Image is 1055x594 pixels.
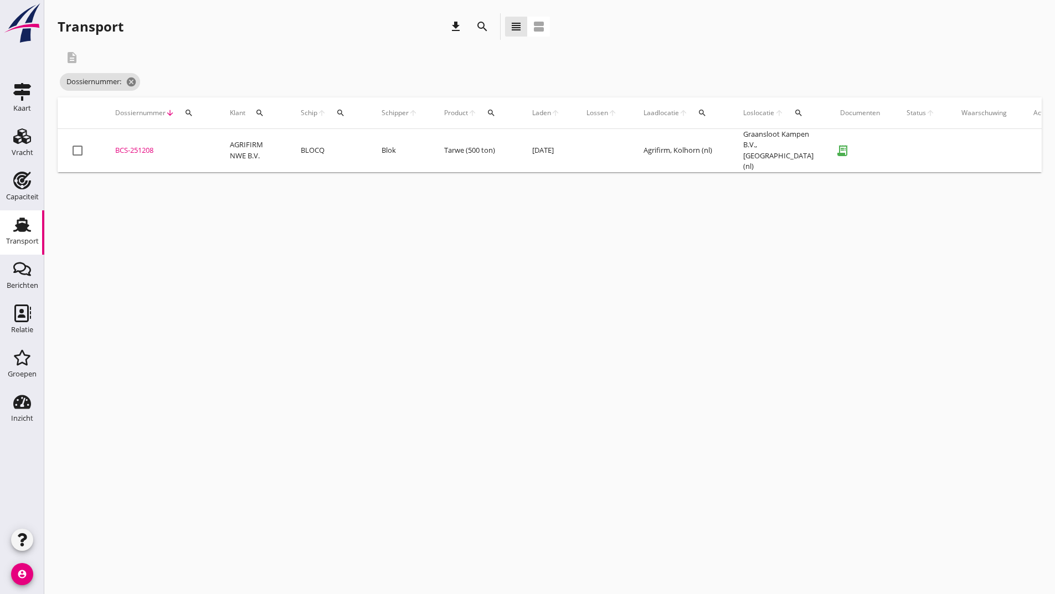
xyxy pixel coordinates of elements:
[831,140,853,162] i: receipt_long
[840,108,880,118] div: Documenten
[7,282,38,289] div: Berichten
[58,18,123,35] div: Transport
[287,129,368,172] td: BLOCQ
[368,129,431,172] td: Blok
[630,129,730,172] td: Agrifirm, Kolhorn (nl)
[126,76,137,87] i: cancel
[449,20,462,33] i: download
[409,109,418,117] i: arrow_upward
[60,73,140,91] span: Dossiernummer:
[6,193,39,200] div: Capaciteit
[115,108,166,118] span: Dossiernummer
[476,20,489,33] i: search
[11,326,33,333] div: Relatie
[301,108,317,118] span: Schip
[255,109,264,117] i: search
[586,108,608,118] span: Lossen
[519,129,573,172] td: [DATE]
[926,109,935,117] i: arrow_upward
[551,109,560,117] i: arrow_upward
[8,370,37,378] div: Groepen
[730,129,827,172] td: Graansloot Kampen B.V., [GEOGRAPHIC_DATA] (nl)
[444,108,468,118] span: Product
[532,20,545,33] i: view_agenda
[11,415,33,422] div: Inzicht
[644,108,679,118] span: Laadlocatie
[230,100,274,126] div: Klant
[794,109,803,117] i: search
[510,20,523,33] i: view_headline
[115,145,203,156] div: BCS-251208
[12,149,33,156] div: Vracht
[532,108,551,118] span: Laden
[907,108,926,118] span: Status
[468,109,477,117] i: arrow_upward
[431,129,519,172] td: Tarwe (500 ton)
[608,109,617,117] i: arrow_upward
[317,109,326,117] i: arrow_upward
[679,109,688,117] i: arrow_upward
[775,109,784,117] i: arrow_upward
[6,237,39,245] div: Transport
[2,3,42,44] img: logo-small.a267ee39.svg
[336,109,345,117] i: search
[487,109,496,117] i: search
[11,563,33,585] i: account_circle
[698,109,707,117] i: search
[217,129,287,172] td: AGRIFIRM NWE B.V.
[184,109,193,117] i: search
[166,109,174,117] i: arrow_downward
[743,108,775,118] span: Loslocatie
[382,108,409,118] span: Schipper
[13,105,31,112] div: Kaart
[961,108,1007,118] div: Waarschuwing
